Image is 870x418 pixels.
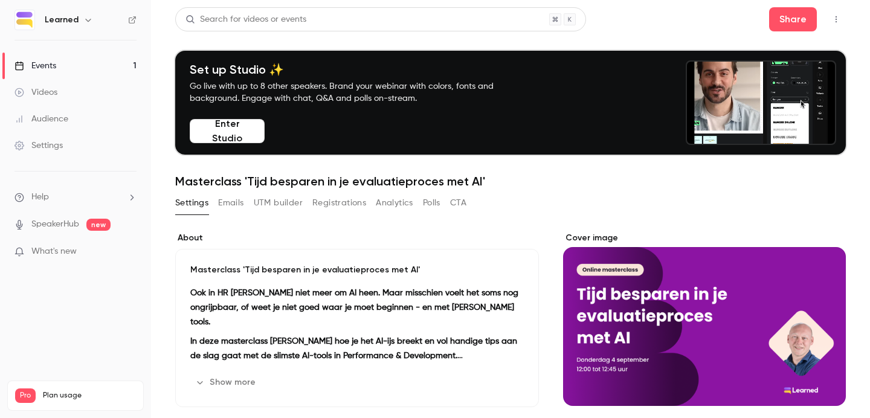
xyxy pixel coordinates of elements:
div: Settings [14,140,63,152]
section: Cover image [563,232,846,406]
p: Go live with up to 8 other speakers. Brand your webinar with colors, fonts and background. Engage... [190,80,522,104]
button: Registrations [312,193,366,213]
iframe: Noticeable Trigger [122,246,137,257]
span: Help [31,191,49,204]
strong: Ook in HR [PERSON_NAME] niet meer om AI heen. Maar misschien voelt het soms nog ongrijpbaar, of w... [190,289,518,326]
span: What's new [31,245,77,258]
p: Masterclass 'Tijd besparen in je evaluatieproces met AI' [190,264,524,276]
div: Videos [14,86,57,98]
li: help-dropdown-opener [14,191,137,204]
h6: Learned [45,14,79,26]
button: UTM builder [254,193,303,213]
label: About [175,232,539,244]
button: Settings [175,193,208,213]
span: Plan usage [43,391,136,400]
button: Emails [218,193,243,213]
div: Search for videos or events [185,13,306,26]
button: Polls [423,193,440,213]
label: Cover image [563,232,846,244]
h4: Set up Studio ✨ [190,62,522,77]
strong: In deze masterclass [PERSON_NAME] hoe je het AI-ijs breekt en vol handige tips aan de slag gaat m... [190,337,517,360]
button: Analytics [376,193,413,213]
div: Audience [14,113,68,125]
a: SpeakerHub [31,218,79,231]
div: Events [14,60,56,72]
img: Learned [15,10,34,30]
button: Share [769,7,817,31]
button: Show more [190,373,263,392]
button: Enter Studio [190,119,265,143]
h1: Masterclass 'Tijd besparen in je evaluatieproces met AI' [175,174,846,188]
button: CTA [450,193,466,213]
span: Pro [15,388,36,403]
span: new [86,219,111,231]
